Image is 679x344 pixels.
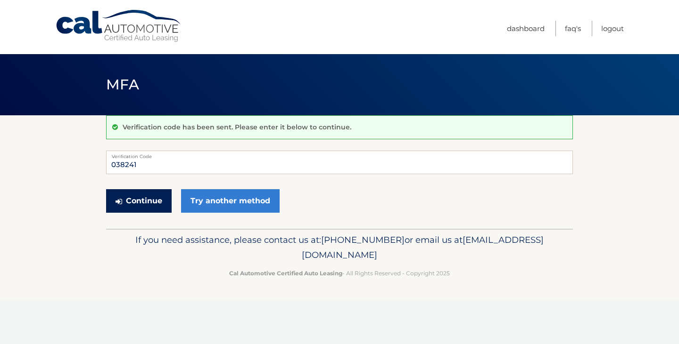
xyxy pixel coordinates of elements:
span: [PHONE_NUMBER] [321,234,405,245]
strong: Cal Automotive Certified Auto Leasing [229,270,342,277]
a: Cal Automotive [55,9,182,43]
p: Verification code has been sent. Please enter it below to continue. [123,123,351,131]
input: Verification Code [106,151,573,174]
button: Continue [106,189,172,213]
span: [EMAIL_ADDRESS][DOMAIN_NAME] [302,234,544,260]
p: - All Rights Reserved - Copyright 2025 [112,268,567,278]
a: Logout [601,21,624,36]
span: MFA [106,76,139,93]
a: Dashboard [507,21,545,36]
label: Verification Code [106,151,573,158]
a: FAQ's [565,21,581,36]
a: Try another method [181,189,280,213]
p: If you need assistance, please contact us at: or email us at [112,232,567,263]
